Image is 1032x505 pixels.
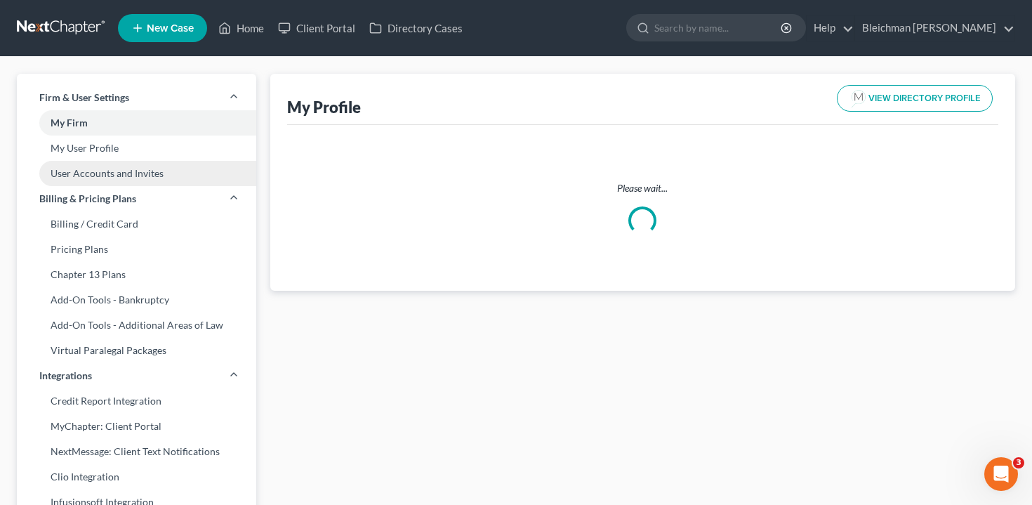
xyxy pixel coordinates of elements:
a: Directory Cases [362,15,470,41]
a: User Accounts and Invites [17,161,256,186]
a: Bleichman [PERSON_NAME] [855,15,1014,41]
a: MyChapter: Client Portal [17,414,256,439]
a: Chapter 13 Plans [17,262,256,287]
a: Pricing Plans [17,237,256,262]
a: Billing & Pricing Plans [17,186,256,211]
a: Help [807,15,854,41]
span: Integrations [39,369,92,383]
a: Clio Integration [17,464,256,490]
span: Billing & Pricing Plans [39,192,136,206]
a: Add-On Tools - Additional Areas of Law [17,313,256,338]
a: NextMessage: Client Text Notifications [17,439,256,464]
a: My User Profile [17,136,256,161]
button: VIEW DIRECTORY PROFILE [837,85,993,112]
a: Integrations [17,363,256,388]
span: New Case [147,23,194,34]
span: 3 [1013,457,1024,468]
a: Client Portal [271,15,362,41]
input: Search by name... [654,15,783,41]
a: Virtual Paralegal Packages [17,338,256,363]
a: Add-On Tools - Bankruptcy [17,287,256,313]
img: modern-attorney-logo-488310dd42d0e56951fffe13e3ed90e038bc441dd813d23dff0c9337a977f38e.png [849,88,868,108]
a: Billing / Credit Card [17,211,256,237]
a: My Firm [17,110,256,136]
p: Please wait... [298,181,988,195]
iframe: Intercom live chat [984,457,1018,491]
span: Firm & User Settings [39,91,129,105]
span: VIEW DIRECTORY PROFILE [868,94,981,103]
div: My Profile [287,97,361,117]
a: Firm & User Settings [17,85,256,110]
a: Home [211,15,271,41]
a: Credit Report Integration [17,388,256,414]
